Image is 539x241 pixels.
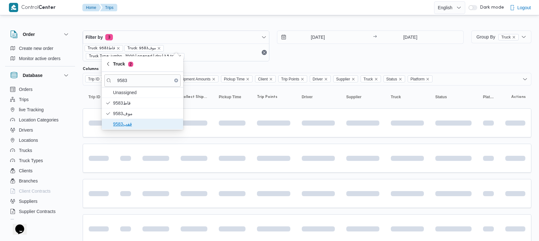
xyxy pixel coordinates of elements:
button: Clients [8,166,73,176]
button: Devices [8,217,73,227]
span: Truck [363,76,373,83]
span: Trip ID [85,75,107,82]
span: Create new order [19,45,53,52]
button: Database [10,72,70,79]
div: Database [5,84,75,222]
span: Driver [302,94,313,100]
span: Trip Points [281,76,299,83]
button: Platform [480,92,496,102]
button: Truck2 [102,56,183,72]
h3: Order [23,31,35,38]
span: Truck: 9583قاط [87,45,115,51]
span: Status [384,75,405,82]
span: Drivers [19,126,33,134]
span: Suppliers [19,197,38,205]
span: Status [386,76,397,83]
button: Pickup Time [216,92,248,102]
span: 2 [128,62,133,67]
span: Platform [483,94,494,100]
button: Locations [8,135,73,145]
span: Monitor active orders [19,55,61,62]
button: Remove Pickup Time from selection in this group [246,77,250,81]
span: Truck Type: jumbo_7000 | opened | dry | 3.5 ton [86,53,184,59]
button: Group ByTruckremove selected entity [471,31,531,43]
span: Trip ID [88,76,100,83]
span: Trip Points [278,75,307,82]
button: Remove Trip ID from selection in this group [101,77,105,81]
span: Trips [19,96,29,103]
button: Trips [100,4,117,11]
span: Clients [19,167,33,175]
span: Truck: 9583قاط [85,45,123,52]
button: Driver [299,92,337,102]
button: Remove Client from selection in this group [269,77,273,81]
span: موف9583 [113,110,179,117]
span: Truck [113,60,133,68]
button: Clear input [174,79,178,82]
div: Order [5,43,75,66]
button: Suppliers [8,196,73,206]
button: remove selected entity [512,35,516,39]
div: → [373,35,377,39]
span: Locations [19,136,38,144]
span: Client Contracts [19,187,51,195]
span: Truck Types [19,157,43,164]
button: Remove Collect Shipment Amounts from selection in this group [212,77,216,81]
span: Truck Type: jumbo_7000 | opened | dry | 3.5 ton [89,53,176,59]
button: Remove Trip Points from selection in this group [301,77,304,81]
button: Remove Truck from selection in this group [374,77,378,81]
span: Supplier Contracts [19,208,56,215]
span: Trip Points [257,94,277,100]
span: Client [255,75,276,82]
span: Driver [310,75,331,82]
span: 9583قاط [113,99,179,107]
button: Create new order [8,43,73,53]
button: Remove [260,49,268,56]
span: Supplier [336,76,350,83]
button: Logout [507,1,534,14]
span: Logout [517,4,531,11]
button: Remove Platform from selection in this group [426,77,430,81]
button: Truck [388,92,426,102]
button: Orders [8,84,73,94]
button: Supplier [344,92,382,102]
button: Location Categories [8,115,73,125]
span: Collect Shipment Amounts [163,75,218,82]
button: Truck Types [8,155,73,166]
span: Actions [511,94,526,100]
span: Driver [313,76,323,83]
span: live Tracking [19,106,44,114]
span: Truck: موف9583 [124,45,164,52]
span: Collect Shipment Amounts [181,94,207,100]
span: قفب9583 [113,120,179,128]
button: Home [82,4,101,11]
span: Status [435,94,447,100]
button: remove selected entity [116,46,120,50]
span: Devices [19,218,35,225]
span: Supplier [346,94,362,100]
span: Truck: موف9583 [127,45,156,51]
span: Collect Shipment Amounts [166,76,211,83]
button: Trip IDSorted in descending order [86,92,111,102]
span: Truck [501,34,511,40]
iframe: chat widget [6,216,27,235]
button: Trips [8,94,73,105]
input: search filters [104,74,181,87]
span: Truck [391,94,401,100]
span: Pickup Time [221,75,252,82]
button: Remove Supplier from selection in this group [351,77,355,81]
span: Orders [19,86,33,93]
span: Truck [361,75,381,82]
span: Platform [408,75,433,82]
span: Pickup Time [219,94,241,100]
input: Press the down key to open a popover containing a calendar. [277,31,349,44]
span: 3 active filters [105,34,113,40]
button: Trucks [8,145,73,155]
span: Location Categories [19,116,59,124]
span: Dark mode [477,5,504,10]
span: Trip ID; Sorted in descending order [88,94,100,100]
span: Trucks [19,147,32,154]
button: Client Contracts [8,186,73,196]
img: X8yXhbKr1z7QwAAAABJRU5ErkJggg== [9,3,18,12]
input: Press the down key to open a popover containing a calendar. [379,31,442,44]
